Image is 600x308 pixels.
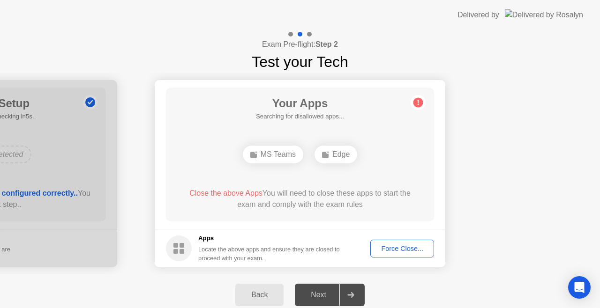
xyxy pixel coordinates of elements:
div: Delivered by [457,9,499,21]
div: Back [238,291,281,299]
span: Close the above Apps [189,189,262,197]
div: Next [298,291,339,299]
div: MS Teams [243,146,303,163]
h1: Test your Tech [252,51,348,73]
img: Delivered by Rosalyn [505,9,583,20]
button: Force Close... [370,240,434,257]
b: Step 2 [315,40,338,48]
h1: Your Apps [256,95,344,112]
div: Edge [315,146,357,163]
button: Back [235,284,284,306]
div: Open Intercom Messenger [568,276,591,299]
h5: Apps [198,234,340,243]
div: Locate the above apps and ensure they are closed to proceed with your exam. [198,245,340,263]
div: Force Close... [374,245,431,252]
div: You will need to close these apps to start the exam and comply with the exam rules [180,188,421,210]
h4: Exam Pre-flight: [262,39,338,50]
button: Next [295,284,365,306]
h5: Searching for disallowed apps... [256,112,344,121]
